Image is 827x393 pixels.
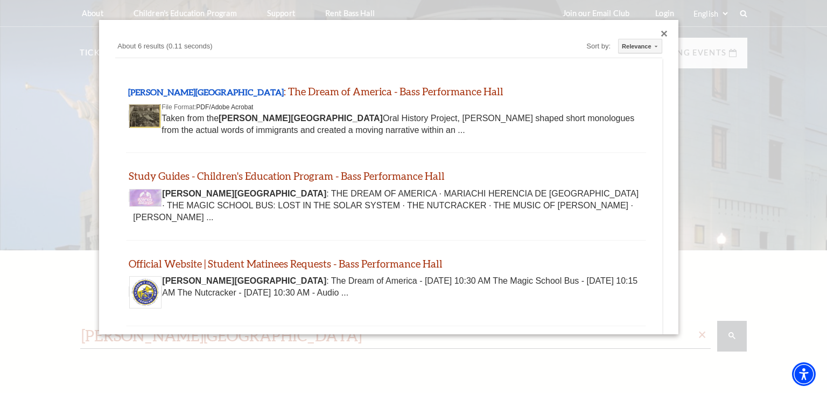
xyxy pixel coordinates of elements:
[219,114,383,123] b: [PERSON_NAME][GEOGRAPHIC_DATA]
[129,170,445,182] a: Study Guides - Children's Education Program - Bass Performance Hall
[162,189,326,198] b: [PERSON_NAME][GEOGRAPHIC_DATA]
[128,87,284,97] b: [PERSON_NAME][GEOGRAPHIC_DATA]
[133,188,639,224] div: : THE DREAM OF AMERICA · MARIACHI HERENCIA DE [GEOGRAPHIC_DATA] · THE MAGIC SCHOOL BUS: LOST IN T...
[115,40,426,55] div: About 6 results (0.11 seconds)
[128,85,503,97] a: [PERSON_NAME][GEOGRAPHIC_DATA]: The Dream of America - Bass Performance Hall
[162,103,196,111] span: File Format:
[129,104,161,128] img: Thumbnail image
[129,257,443,270] a: Official Website | Student Matinees Requests - Bass Performance Hall
[132,113,639,137] div: Taken from the Oral History Project, [PERSON_NAME] shaped short monologues from the actual words ...
[792,362,816,386] div: Accessibility Menu
[586,40,613,53] div: Sort by:
[196,103,253,111] span: PDF/Adobe Acrobat
[133,275,639,299] div: : The Dream of America - [DATE] 10:30 AM The Magic School Bus - [DATE] 10:15 AM The Nutcracker - ...
[129,276,162,308] img: Thumbnail image
[162,276,326,285] b: [PERSON_NAME][GEOGRAPHIC_DATA]
[622,39,646,54] div: Relevance
[129,189,162,207] img: Thumbnail image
